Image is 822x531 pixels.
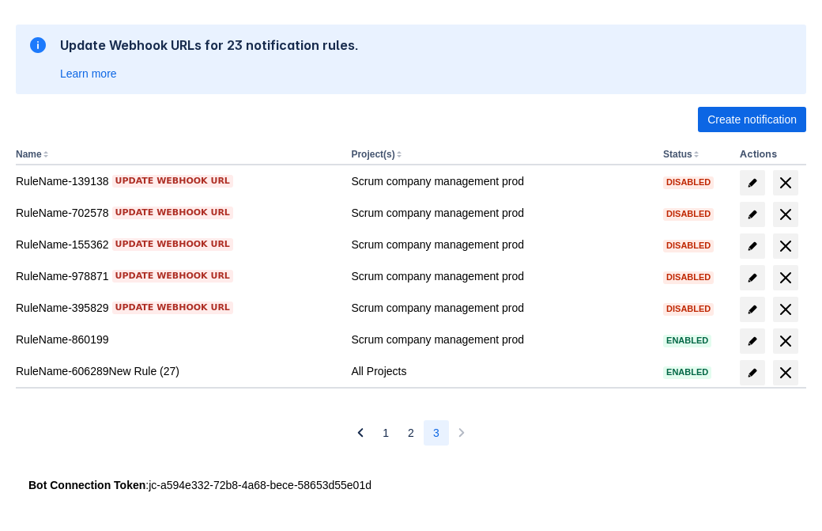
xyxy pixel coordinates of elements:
[28,477,794,493] div: : jc-a594e332-72b8-4a68-bece-58653d55e01d
[348,420,473,446] nav: Pagination
[433,420,439,446] span: 3
[398,420,424,446] button: Page 2
[776,268,795,287] span: delete
[115,238,230,251] span: Update webhook URL
[663,149,692,160] button: Status
[746,303,759,316] span: edit
[351,268,650,284] div: Scrum company management prod
[663,241,714,250] span: Disabled
[663,210,714,218] span: Disabled
[28,36,47,55] span: information
[351,205,650,221] div: Scrum company management prod
[16,205,338,221] div: RuleName-702578
[776,205,795,224] span: delete
[351,363,650,379] div: All Projects
[663,305,714,313] span: Disabled
[351,173,650,189] div: Scrum company management prod
[16,363,338,379] div: RuleName-606289New Rule (27)
[663,336,711,345] span: Enabled
[115,175,230,188] span: Update webhook URL
[115,302,230,314] span: Update webhook URL
[746,208,759,221] span: edit
[698,107,806,132] button: Create notification
[115,207,230,219] span: Update webhook URL
[60,37,359,53] h2: Update Webhook URLs for 23 notification rules.
[746,335,759,347] span: edit
[60,66,117,82] a: Learn more
[16,268,338,284] div: RuleName-978871
[746,271,759,284] span: edit
[115,270,230,283] span: Update webhook URL
[663,368,711,377] span: Enabled
[16,237,338,252] div: RuleName-155362
[351,237,650,252] div: Scrum company management prod
[663,178,714,187] span: Disabled
[746,366,759,379] span: edit
[746,176,759,189] span: edit
[16,149,42,160] button: Name
[424,420,449,446] button: Page 3
[348,420,373,446] button: Previous
[449,420,474,446] button: Next
[351,149,394,160] button: Project(s)
[746,240,759,252] span: edit
[776,332,795,351] span: delete
[408,420,414,446] span: 2
[776,300,795,319] span: delete
[776,363,795,382] span: delete
[28,479,145,491] strong: Bot Connection Token
[16,173,338,189] div: RuleName-139138
[776,237,795,256] span: delete
[383,420,389,446] span: 1
[733,145,806,165] th: Actions
[351,300,650,316] div: Scrum company management prod
[663,273,714,282] span: Disabled
[16,332,338,347] div: RuleName-860199
[16,300,338,316] div: RuleName-395829
[776,173,795,192] span: delete
[707,107,797,132] span: Create notification
[351,332,650,347] div: Scrum company management prod
[373,420,398,446] button: Page 1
